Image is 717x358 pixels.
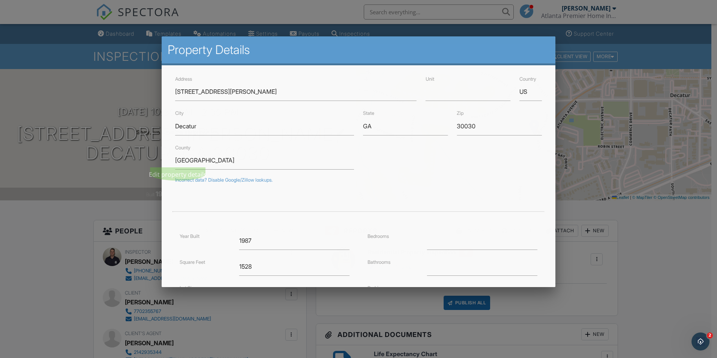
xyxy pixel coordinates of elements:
label: Country [519,76,536,82]
label: City [175,110,184,116]
label: Bedrooms [367,233,389,239]
iframe: Intercom live chat [691,332,709,350]
label: Year Built [180,233,199,239]
label: Square Feet [180,259,205,265]
label: Lot Size [180,285,196,290]
label: Address [175,76,192,82]
label: State [363,110,374,116]
label: County [175,144,190,150]
label: Unit [426,76,434,82]
label: Zip [457,110,463,116]
h2: Property Details [168,42,549,57]
label: Bathrooms [367,259,390,265]
label: Parking [367,285,384,290]
span: 2 [707,332,713,338]
div: Incorrect data? Disable Google/Zillow lookups. [175,177,542,183]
